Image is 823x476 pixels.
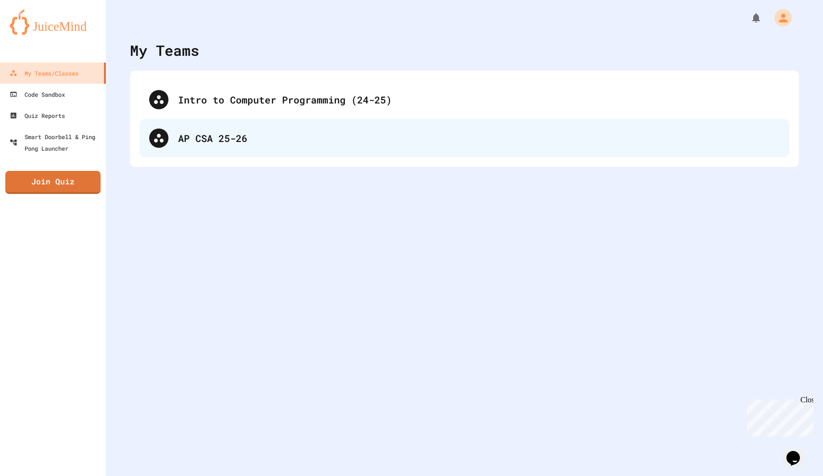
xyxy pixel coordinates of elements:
div: Code Sandbox [10,89,65,100]
a: Join Quiz [5,171,101,194]
div: Smart Doorbell & Ping Pong Launcher [10,131,102,154]
div: My Teams/Classes [10,67,78,79]
div: Chat with us now!Close [4,4,66,61]
img: logo-orange.svg [10,10,96,35]
div: Quiz Reports [10,110,65,121]
div: My Account [764,7,794,29]
iframe: chat widget [743,396,813,437]
iframe: chat widget [783,437,813,466]
div: AP CSA 25-26 [140,119,789,157]
div: Intro to Computer Programming (24-25) [140,80,789,119]
div: AP CSA 25-26 [178,131,780,145]
div: My Teams [130,39,199,61]
div: My Notifications [733,10,764,26]
div: Intro to Computer Programming (24-25) [178,92,780,107]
